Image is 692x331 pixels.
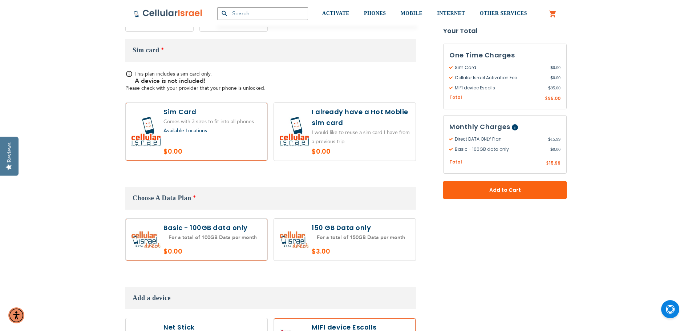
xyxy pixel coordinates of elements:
[449,146,550,153] span: Basic - 100GB data only
[449,50,561,61] h3: One Time Charges
[548,95,561,101] span: 95.00
[8,307,24,323] div: Accessibility Menu
[449,64,550,71] span: Sim Card
[133,194,191,202] span: Choose A Data Plan
[163,127,207,134] a: Available Locations
[548,136,561,142] span: 15.99
[449,85,548,91] span: MIFI device Escolls
[443,181,567,199] button: Add to Cart
[467,186,543,194] span: Add to Cart
[479,11,527,16] span: OTHER SERVICES
[548,85,551,91] span: $
[449,94,462,101] span: Total
[512,124,518,130] span: Help
[550,146,561,153] span: 0.00
[549,160,561,166] span: 15.99
[548,136,551,142] span: $
[550,74,561,81] span: 0.00
[550,64,553,71] span: $
[449,159,462,166] span: Total
[546,160,549,167] span: $
[449,136,548,142] span: Direct DATA ONLY Plan
[550,64,561,71] span: 0.00
[449,122,510,131] span: Monthly Charges
[322,11,349,16] span: ACTIVATE
[135,77,206,85] b: A device is not included!
[550,146,553,153] span: $
[217,7,308,20] input: Search
[437,11,465,16] span: INTERNET
[548,85,561,91] span: 95.00
[449,74,550,81] span: Cellular Israel Activation Fee
[133,47,159,54] span: Sim card
[134,9,203,18] img: Cellular Israel Logo
[6,142,13,162] div: Reviews
[133,294,171,302] span: Add a device
[550,74,553,81] span: $
[125,70,266,92] span: This plan includes a sim card only. Please check with your provider that your phone is unlocked.
[401,11,423,16] span: MOBILE
[545,96,548,102] span: $
[364,11,386,16] span: PHONES
[443,25,567,36] strong: Your Total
